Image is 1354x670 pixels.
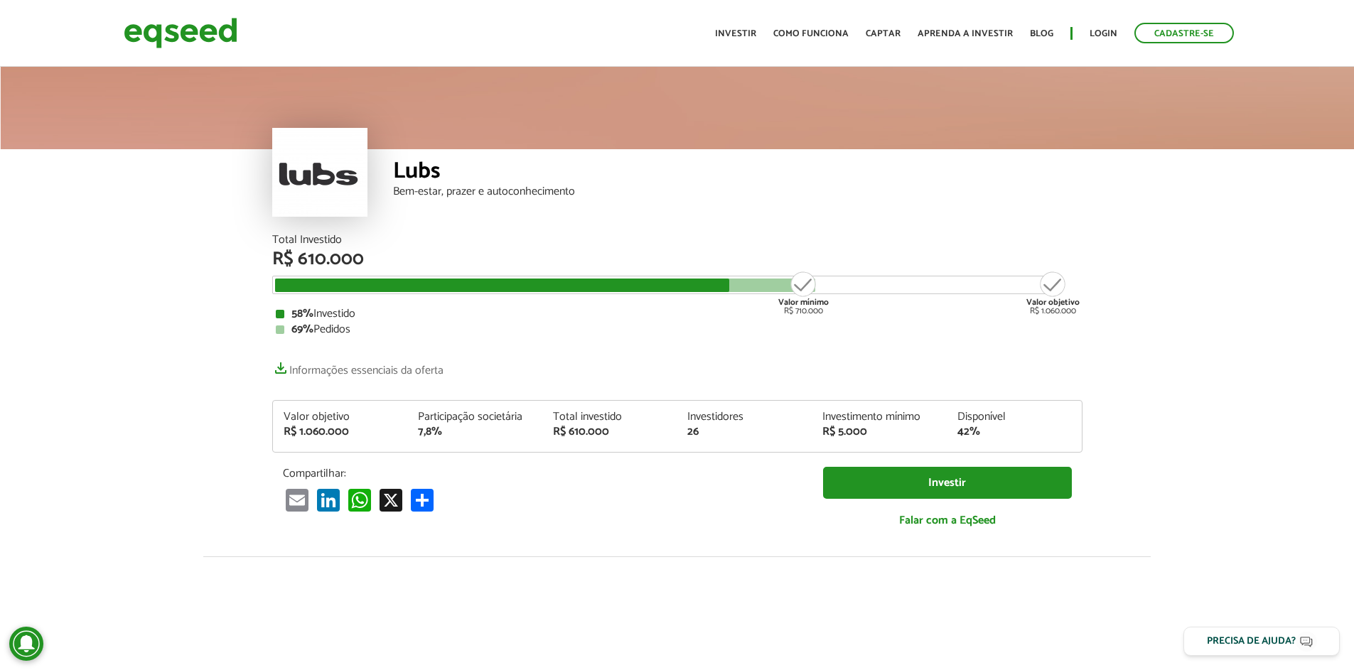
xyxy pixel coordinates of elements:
[1090,29,1117,38] a: Login
[284,426,397,438] div: R$ 1.060.000
[823,467,1072,499] a: Investir
[393,186,1082,198] div: Bem-estar, prazer e autoconhecimento
[393,160,1082,186] div: Lubs
[687,426,801,438] div: 26
[957,411,1071,423] div: Disponível
[291,304,313,323] strong: 58%
[276,308,1079,320] div: Investido
[778,296,829,309] strong: Valor mínimo
[715,29,756,38] a: Investir
[773,29,849,38] a: Como funciona
[345,487,374,511] a: WhatsApp
[777,270,830,315] div: R$ 710.000
[957,426,1071,438] div: 42%
[822,411,936,423] div: Investimento mínimo
[823,506,1072,535] a: Falar com a EqSeed
[291,320,313,339] strong: 69%
[822,426,936,438] div: R$ 5.000
[377,487,405,511] a: X
[272,357,444,377] a: Informações essenciais da oferta
[1134,23,1234,43] a: Cadastre-se
[553,426,667,438] div: R$ 610.000
[284,411,397,423] div: Valor objetivo
[1026,270,1080,315] div: R$ 1.060.000
[272,250,1082,269] div: R$ 610.000
[272,234,1082,246] div: Total Investido
[314,487,343,511] a: LinkedIn
[124,14,237,52] img: EqSeed
[283,467,802,480] p: Compartilhar:
[553,411,667,423] div: Total investido
[866,29,901,38] a: Captar
[418,426,532,438] div: 7,8%
[283,487,311,511] a: Email
[918,29,1013,38] a: Aprenda a investir
[418,411,532,423] div: Participação societária
[1030,29,1053,38] a: Blog
[1026,296,1080,309] strong: Valor objetivo
[408,487,436,511] a: Compartilhar
[276,324,1079,335] div: Pedidos
[687,411,801,423] div: Investidores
